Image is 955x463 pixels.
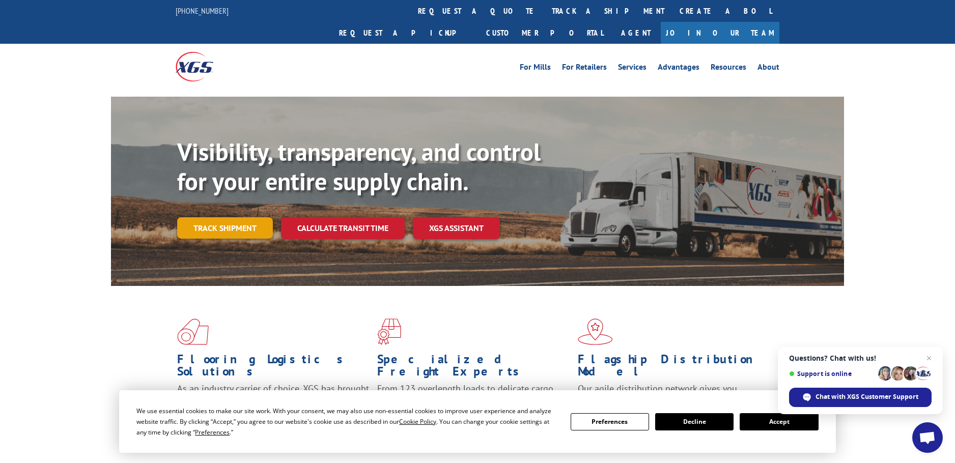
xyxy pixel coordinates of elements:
a: Calculate transit time [281,217,405,239]
span: Preferences [195,428,230,437]
img: xgs-icon-total-supply-chain-intelligence-red [177,319,209,345]
a: Track shipment [177,217,273,239]
button: Accept [740,413,818,430]
a: Services [618,63,647,74]
button: Decline [655,413,734,430]
a: XGS ASSISTANT [413,217,500,239]
a: Customer Portal [479,22,611,44]
button: Preferences [571,413,649,430]
p: From 123 overlength loads to delicate cargo, our experienced staff knows the best way to move you... [377,383,570,428]
span: Our agile distribution network gives you nationwide inventory management on demand. [578,383,765,407]
a: About [757,63,779,74]
img: xgs-icon-focused-on-flooring-red [377,319,401,345]
img: xgs-icon-flagship-distribution-model-red [578,319,613,345]
a: [PHONE_NUMBER] [176,6,229,16]
h1: Specialized Freight Experts [377,353,570,383]
span: Support is online [789,370,875,378]
a: Resources [711,63,746,74]
span: Chat with XGS Customer Support [789,388,932,407]
a: Open chat [912,422,943,453]
a: For Retailers [562,63,607,74]
h1: Flagship Distribution Model [578,353,770,383]
div: Cookie Consent Prompt [119,390,836,453]
a: Request a pickup [331,22,479,44]
a: Agent [611,22,661,44]
b: Visibility, transparency, and control for your entire supply chain. [177,136,541,197]
a: Join Our Team [661,22,779,44]
span: Questions? Chat with us! [789,354,932,362]
span: Cookie Policy [399,417,436,426]
span: Chat with XGS Customer Support [816,392,918,401]
div: We use essential cookies to make our site work. With your consent, we may also use non-essential ... [136,406,558,438]
a: For Mills [520,63,551,74]
h1: Flooring Logistics Solutions [177,353,370,383]
span: As an industry carrier of choice, XGS has brought innovation and dedication to flooring logistics... [177,383,369,419]
a: Advantages [658,63,699,74]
